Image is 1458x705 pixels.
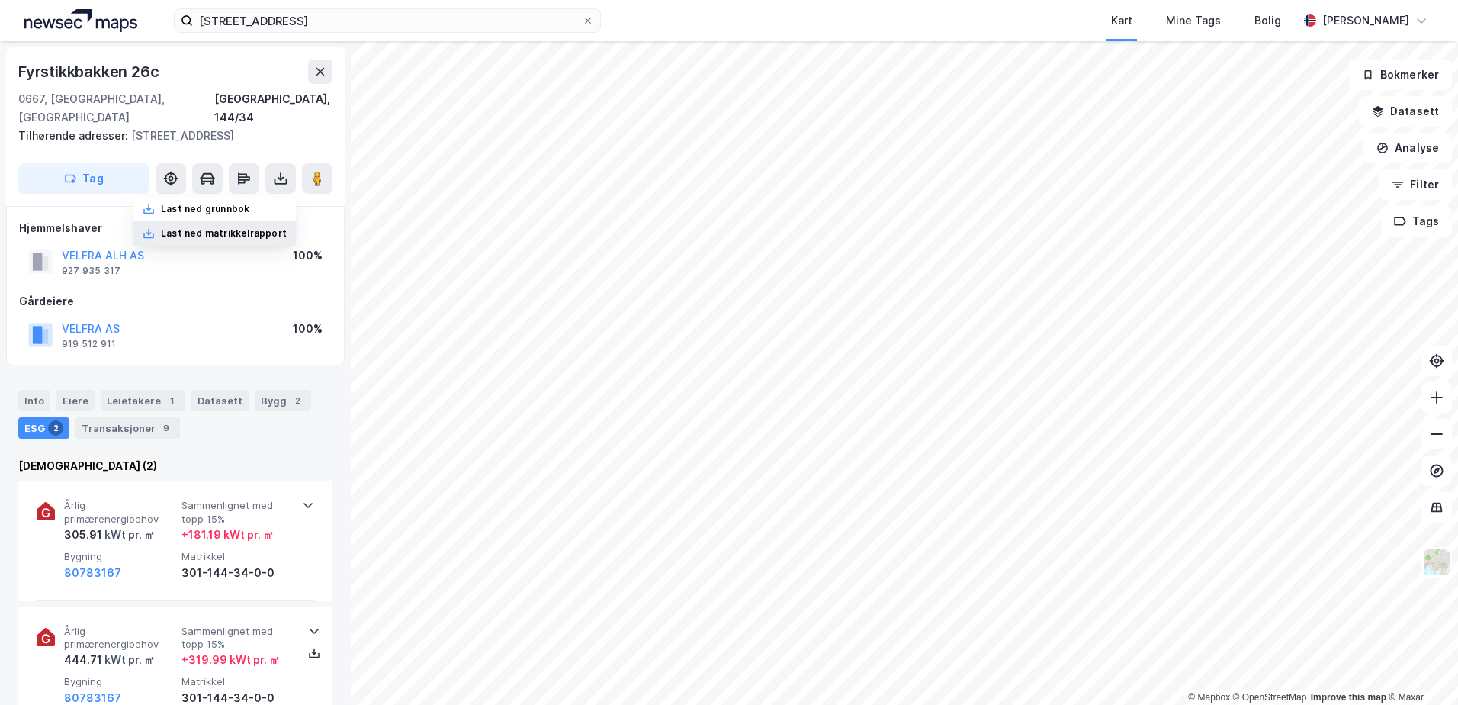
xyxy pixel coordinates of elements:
[18,129,131,142] span: Tilhørende adresser:
[1322,11,1409,30] div: [PERSON_NAME]
[181,651,280,669] div: + 319.99 kWt pr. ㎡
[64,625,175,652] span: Årlig primærenergibehov
[1422,548,1451,577] img: Z
[18,90,214,127] div: 0667, [GEOGRAPHIC_DATA], [GEOGRAPHIC_DATA]
[75,417,180,439] div: Transaksjoner
[64,526,155,544] div: 305.91
[293,246,323,265] div: 100%
[62,265,120,277] div: 927 935 317
[191,390,249,411] div: Datasett
[1311,692,1386,703] a: Improve this map
[19,219,332,237] div: Hjemmelshaver
[1111,11,1132,30] div: Kart
[64,675,175,688] span: Bygning
[181,526,274,544] div: + 181.19 kWt pr. ㎡
[181,564,293,582] div: 301-144-34-0-0
[64,550,175,563] span: Bygning
[18,390,50,411] div: Info
[18,457,332,475] div: [DEMOGRAPHIC_DATA] (2)
[181,550,293,563] span: Matrikkel
[164,393,179,408] div: 1
[18,127,320,145] div: [STREET_ADDRESS]
[1382,632,1458,705] iframe: Chat Widget
[181,625,293,652] span: Sammenlignet med topp 15%
[18,163,149,194] button: Tag
[290,393,305,408] div: 2
[1254,11,1281,30] div: Bolig
[102,651,155,669] div: kWt pr. ㎡
[19,292,332,311] div: Gårdeiere
[24,9,137,32] img: logo.a4113a55bc3d86da70a041830d287a7e.svg
[102,526,155,544] div: kWt pr. ㎡
[101,390,185,411] div: Leietakere
[159,420,174,436] div: 9
[1349,60,1452,90] button: Bokmerker
[1382,632,1458,705] div: Kontrollprogram for chat
[18,417,69,439] div: ESG
[64,499,175,526] span: Årlig primærenergibehov
[64,564,121,582] button: 80783167
[1363,133,1452,163] button: Analyse
[1233,692,1307,703] a: OpenStreetMap
[1379,169,1452,200] button: Filter
[214,90,332,127] div: [GEOGRAPHIC_DATA], 144/34
[161,227,287,240] div: Last ned matrikkelrapport
[62,338,116,350] div: 919 512 911
[64,651,155,669] div: 444.71
[1359,96,1452,127] button: Datasett
[181,675,293,688] span: Matrikkel
[1381,206,1452,237] button: Tags
[1166,11,1221,30] div: Mine Tags
[1188,692,1230,703] a: Mapbox
[48,420,63,436] div: 2
[181,499,293,526] span: Sammenlignet med topp 15%
[161,203,249,215] div: Last ned grunnbok
[293,320,323,338] div: 100%
[56,390,95,411] div: Eiere
[193,9,582,32] input: Søk på adresse, matrikkel, gårdeiere, leietakere eller personer
[18,60,162,84] div: Fyrstikkbakken 26c
[255,390,311,411] div: Bygg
